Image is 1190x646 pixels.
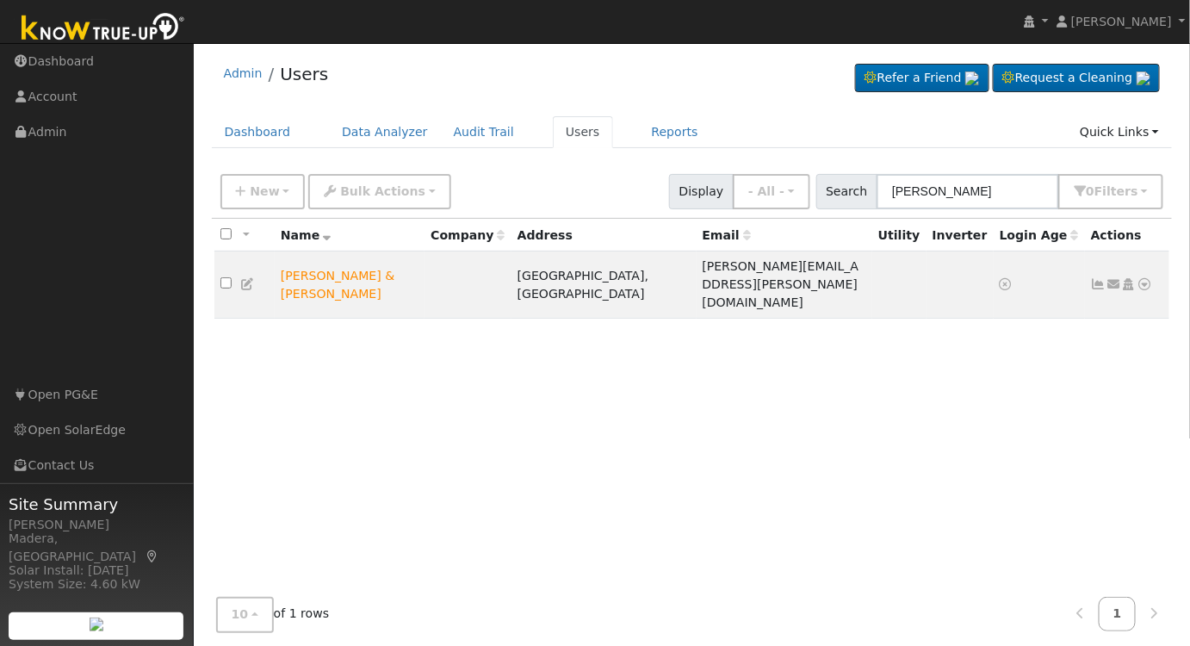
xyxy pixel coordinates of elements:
[9,516,184,534] div: [PERSON_NAME]
[703,259,859,309] span: [PERSON_NAME][EMAIL_ADDRESS][PERSON_NAME][DOMAIN_NAME]
[220,174,306,209] button: New
[1067,116,1172,148] a: Quick Links
[639,116,711,148] a: Reports
[669,174,734,209] span: Display
[216,598,274,633] button: 10
[280,64,328,84] a: Users
[511,252,697,319] td: [GEOGRAPHIC_DATA], [GEOGRAPHIC_DATA]
[250,184,279,198] span: New
[216,598,330,633] span: of 1 rows
[816,174,877,209] span: Search
[1091,227,1163,245] div: Actions
[1137,71,1150,85] img: retrieve
[9,493,184,516] span: Site Summary
[1000,228,1079,242] span: Days since last login
[703,228,751,242] span: Email
[145,550,160,563] a: Map
[224,66,263,80] a: Admin
[13,9,194,48] img: Know True-Up
[1071,15,1172,28] span: [PERSON_NAME]
[90,618,103,631] img: retrieve
[878,227,920,245] div: Utility
[9,575,184,593] div: System Size: 4.60 kW
[1131,184,1137,198] span: s
[933,227,988,245] div: Inverter
[1000,277,1015,291] a: No login access
[965,71,979,85] img: retrieve
[240,277,256,291] a: Edit User
[1058,174,1163,209] button: 0Filters
[1094,184,1138,198] span: Filter
[1106,276,1122,294] a: jay.froman@gmail.com
[518,227,691,245] div: Address
[1099,598,1137,631] a: 1
[877,174,1059,209] input: Search
[441,116,527,148] a: Audit Trail
[212,116,304,148] a: Dashboard
[329,116,441,148] a: Data Analyzer
[733,174,810,209] button: - All -
[340,184,425,198] span: Bulk Actions
[281,228,332,242] span: Name
[9,562,184,580] div: Solar Install: [DATE]
[9,530,184,566] div: Madera, [GEOGRAPHIC_DATA]
[275,252,425,319] td: Lead
[1137,276,1153,294] a: Other actions
[1121,277,1137,291] a: Login As
[1091,277,1106,291] a: Not connected
[855,64,989,93] a: Refer a Friend
[431,228,505,242] span: Company name
[232,608,249,622] span: 10
[993,64,1160,93] a: Request a Cleaning
[553,116,613,148] a: Users
[308,174,450,209] button: Bulk Actions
